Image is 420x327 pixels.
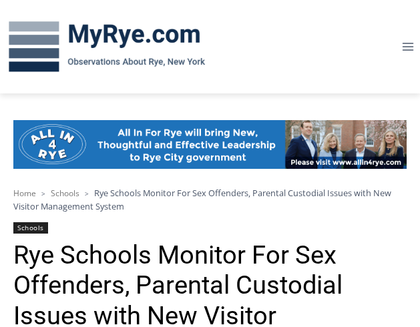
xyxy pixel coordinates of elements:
nav: Breadcrumbs [13,186,407,214]
span: Rye Schools Monitor For Sex Offenders, Parental Custodial Issues with New Visitor Management System [13,187,391,212]
span: > [41,189,45,198]
button: Open menu [395,36,420,57]
img: All in for Rye [13,120,407,169]
a: Home [13,188,36,199]
a: Schools [13,222,48,234]
a: Schools [51,188,79,199]
span: > [85,189,89,198]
